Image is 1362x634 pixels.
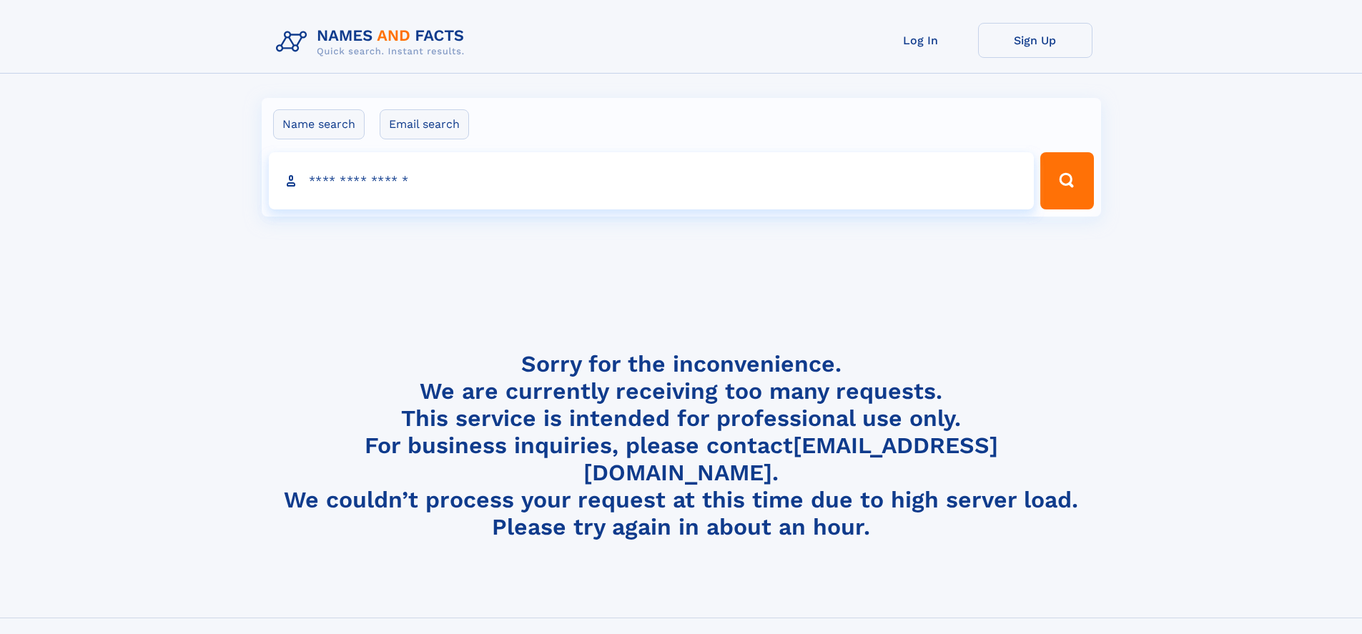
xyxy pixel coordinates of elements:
[583,432,998,486] a: [EMAIL_ADDRESS][DOMAIN_NAME]
[273,109,365,139] label: Name search
[1040,152,1093,209] button: Search Button
[380,109,469,139] label: Email search
[978,23,1092,58] a: Sign Up
[269,152,1035,209] input: search input
[270,23,476,61] img: Logo Names and Facts
[270,350,1092,541] h4: Sorry for the inconvenience. We are currently receiving too many requests. This service is intend...
[864,23,978,58] a: Log In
